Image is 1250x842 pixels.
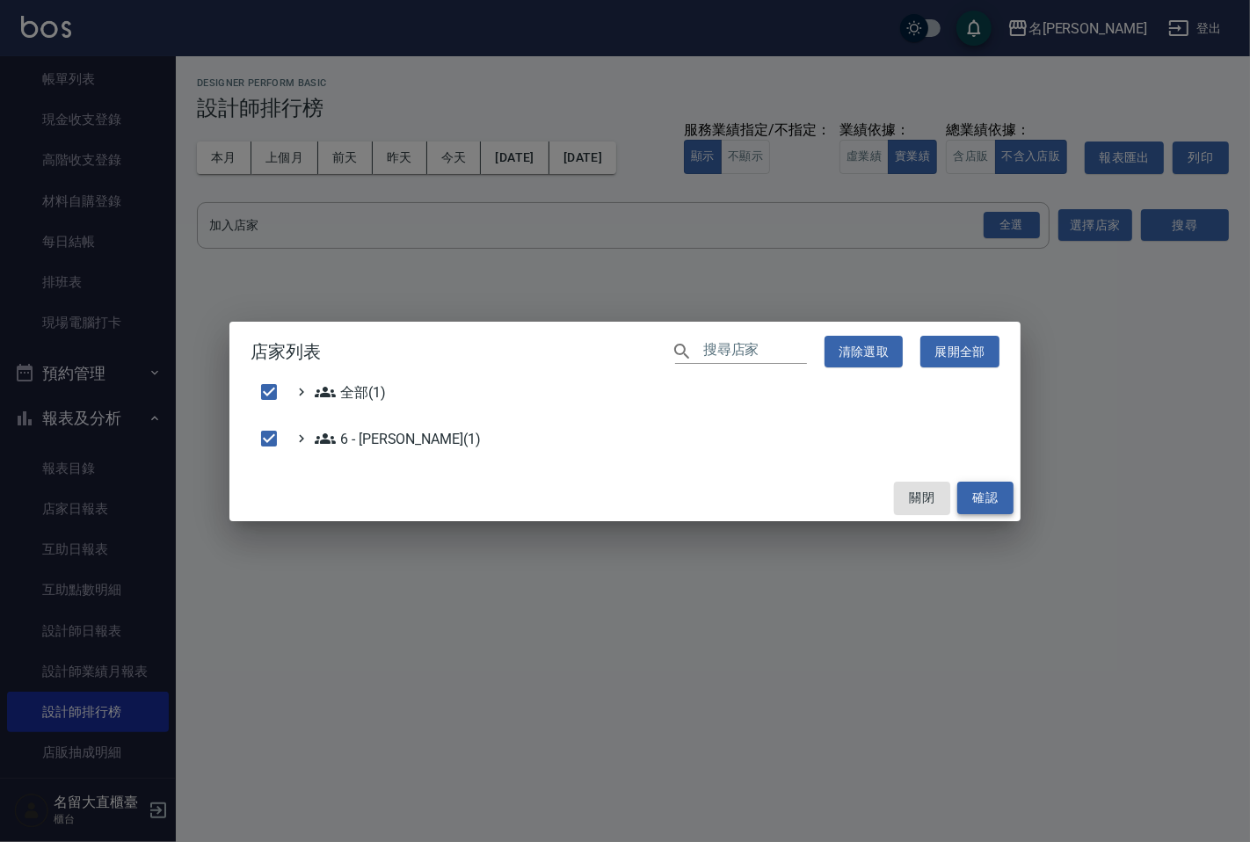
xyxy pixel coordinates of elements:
[315,381,386,403] span: 全部(1)
[957,482,1014,514] button: 確認
[703,338,807,364] input: 搜尋店家
[825,336,904,368] button: 清除選取
[229,322,1021,382] h2: 店家列表
[920,336,999,368] button: 展開全部
[894,482,950,514] button: 關閉
[315,428,481,449] span: 6 - [PERSON_NAME](1)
